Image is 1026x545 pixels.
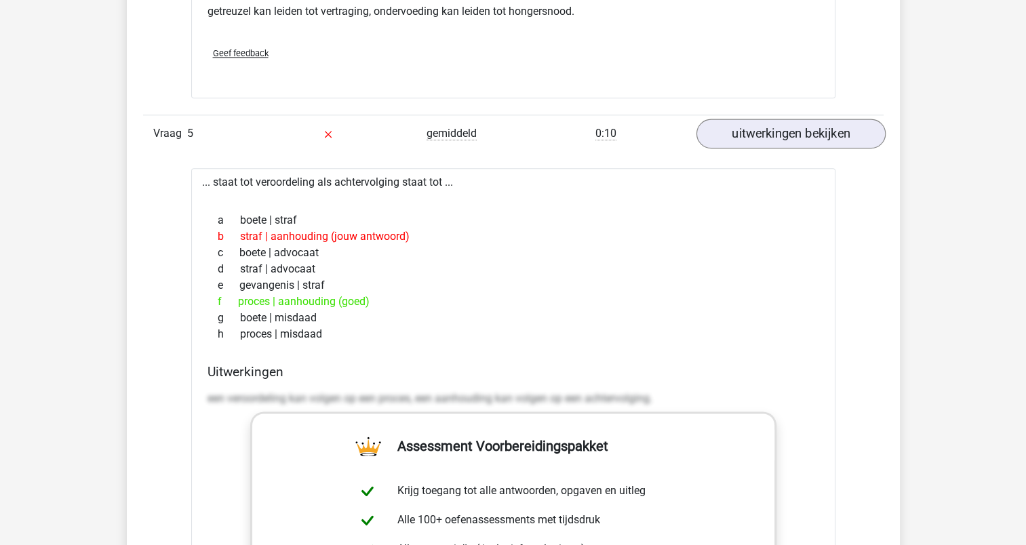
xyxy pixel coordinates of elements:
div: straf | aanhouding (jouw antwoord) [208,228,819,245]
span: b [218,228,240,245]
span: Geef feedback [213,48,269,58]
span: d [218,261,240,277]
p: een veroordeling kan volgen op een proces, een aanhouding kan volgen op een achtervolging. [208,390,819,407]
a: uitwerkingen bekijken [696,119,885,149]
div: boete | advocaat [208,245,819,261]
span: a [218,212,240,228]
div: proces | misdaad [208,326,819,342]
span: 5 [187,127,193,140]
div: straf | advocaat [208,261,819,277]
span: g [218,310,240,326]
p: getreuzel kan leiden tot vertraging, ondervoeding kan leiden tot hongersnood. [208,3,819,20]
div: proces | aanhouding (goed) [208,294,819,310]
span: gemiddeld [427,127,477,140]
span: 0:10 [595,127,616,140]
span: Vraag [153,125,187,142]
div: boete | straf [208,212,819,228]
div: boete | misdaad [208,310,819,326]
span: c [218,245,239,261]
span: e [218,277,239,294]
span: f [218,294,238,310]
h4: Uitwerkingen [208,364,819,380]
span: h [218,326,240,342]
div: gevangenis | straf [208,277,819,294]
